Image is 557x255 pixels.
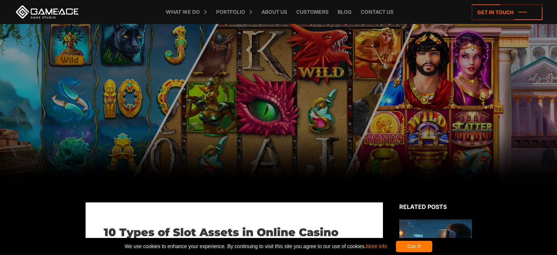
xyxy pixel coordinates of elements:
a: More info [366,243,387,249]
h1: 10 Types of Slot Assets in Online Casino Gaming [104,226,365,252]
a: Get in touch [472,4,542,20]
span: We use cookies to enhance your experience. By continuing to visit this site you agree to our use ... [125,241,387,252]
div: Got it! [396,241,432,252]
div: Related posts [399,202,472,211]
